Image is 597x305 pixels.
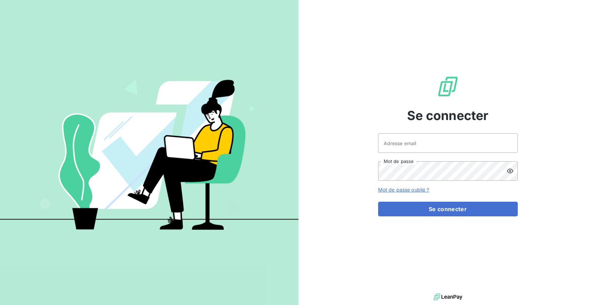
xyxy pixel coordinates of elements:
[378,133,518,153] input: placeholder
[378,202,518,216] button: Se connecter
[434,292,462,302] img: logo
[437,75,459,98] img: Logo LeanPay
[407,106,489,125] span: Se connecter
[378,187,429,193] a: Mot de passe oublié ?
